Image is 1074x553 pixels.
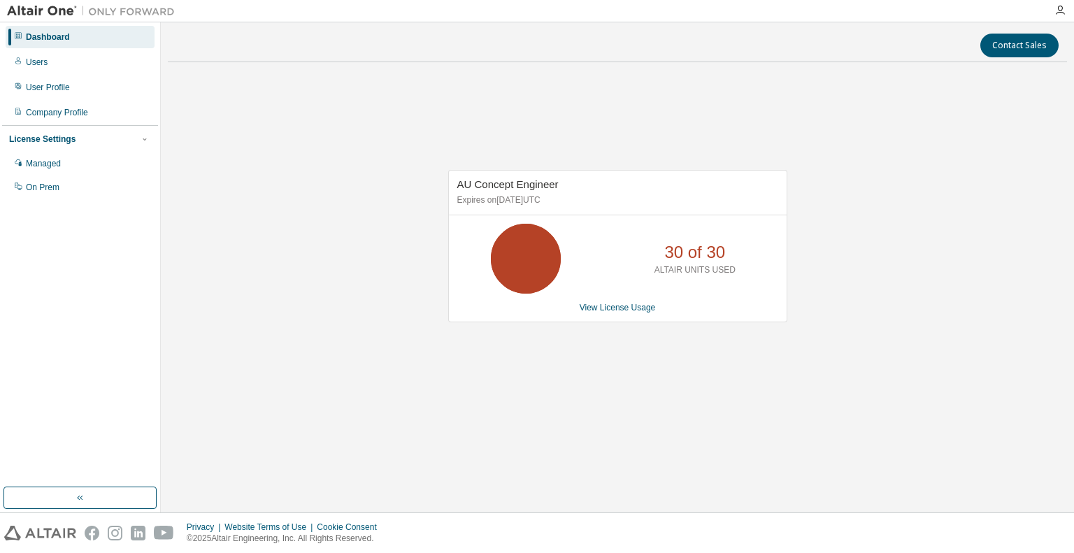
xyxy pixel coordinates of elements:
div: Users [26,57,48,68]
div: License Settings [9,134,76,145]
button: Contact Sales [980,34,1059,57]
img: instagram.svg [108,526,122,540]
div: Privacy [187,522,224,533]
div: Company Profile [26,107,88,118]
div: On Prem [26,182,59,193]
img: altair_logo.svg [4,526,76,540]
p: 30 of 30 [664,240,725,264]
img: youtube.svg [154,526,174,540]
img: facebook.svg [85,526,99,540]
div: Cookie Consent [317,522,385,533]
span: AU Concept Engineer [457,178,559,190]
div: Managed [26,158,61,169]
img: Altair One [7,4,182,18]
div: Dashboard [26,31,70,43]
div: Website Terms of Use [224,522,317,533]
p: Expires on [DATE] UTC [457,194,775,206]
p: ALTAIR UNITS USED [654,264,736,276]
p: © 2025 Altair Engineering, Inc. All Rights Reserved. [187,533,385,545]
img: linkedin.svg [131,526,145,540]
a: View License Usage [580,303,656,313]
div: User Profile [26,82,70,93]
